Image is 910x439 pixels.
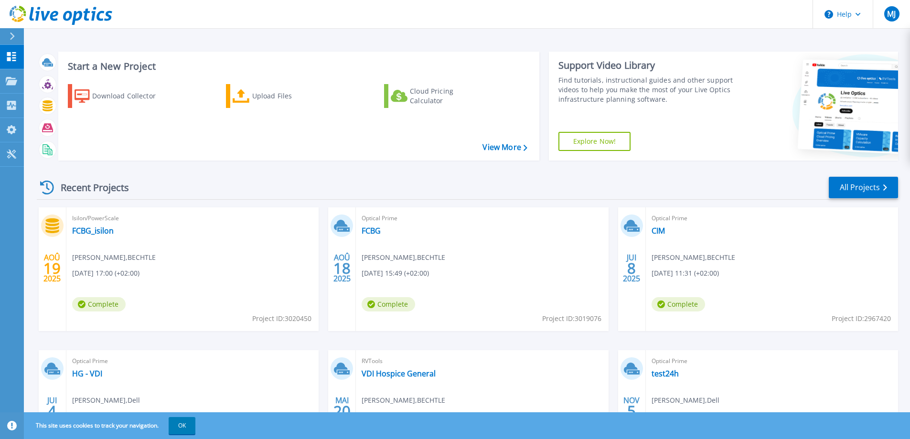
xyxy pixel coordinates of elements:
a: VDI Hospice General [362,369,436,378]
span: Project ID: 2967420 [832,313,891,324]
h3: Start a New Project [68,61,527,72]
span: 18 [333,264,351,272]
span: This site uses cookies to track your navigation. [26,417,195,434]
div: Find tutorials, instructional guides and other support videos to help you make the most of your L... [558,75,737,104]
a: Cloud Pricing Calculator [384,84,491,108]
span: [PERSON_NAME] , BECHTLE [72,252,156,263]
span: Complete [362,297,415,311]
span: [PERSON_NAME] , BECHTLE [652,252,735,263]
span: [DATE] 17:00 (+02:00) [72,268,139,278]
a: Explore Now! [558,132,631,151]
a: Upload Files [226,84,332,108]
span: Project ID: 3020450 [252,313,311,324]
span: [PERSON_NAME] , BECHTLE [362,252,445,263]
span: [DATE] 15:06 (+02:00) [72,411,139,421]
a: View More [482,143,527,152]
span: 20 [333,407,351,415]
span: [DATE] 15:49 (+02:00) [362,268,429,278]
a: CIM [652,226,665,236]
div: JUI 2025 [622,251,641,286]
span: Complete [652,297,705,311]
span: Optical Prime [652,213,892,224]
a: Download Collector [68,84,174,108]
span: 5 [627,407,636,415]
div: AOÛ 2025 [333,251,351,286]
div: Download Collector [92,86,169,106]
span: 8 [627,264,636,272]
div: AOÛ 2025 [43,251,61,286]
div: Support Video Library [558,59,737,72]
span: 4 [48,407,56,415]
span: [PERSON_NAME] , Dell [652,395,719,406]
span: Optical Prime [362,213,602,224]
span: MJ [887,10,896,18]
div: MAI 2025 [333,394,351,428]
a: test24h [652,369,679,378]
span: Complete [72,297,126,311]
span: Optical Prime [652,356,892,366]
span: Isilon/PowerScale [72,213,313,224]
button: OK [169,417,195,434]
span: Project ID: 3019076 [542,313,601,324]
span: Optical Prime [72,356,313,366]
a: All Projects [829,177,898,198]
span: [DATE] 14:37 (+00:00) [362,411,429,421]
a: FCBG_isilon [72,226,114,236]
div: JUI 2025 [43,394,61,428]
div: NOV 2024 [622,394,641,428]
span: [DATE] 11:31 (+02:00) [652,268,719,278]
div: Recent Projects [37,176,142,199]
span: [DATE] 17:39 (+02:00) [652,411,719,421]
div: Cloud Pricing Calculator [410,86,486,106]
span: [PERSON_NAME] , BECHTLE [362,395,445,406]
a: HG - VDI [72,369,102,378]
div: Upload Files [252,86,329,106]
span: [PERSON_NAME] , Dell [72,395,140,406]
span: 19 [43,264,61,272]
span: RVTools [362,356,602,366]
a: FCBG [362,226,381,236]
